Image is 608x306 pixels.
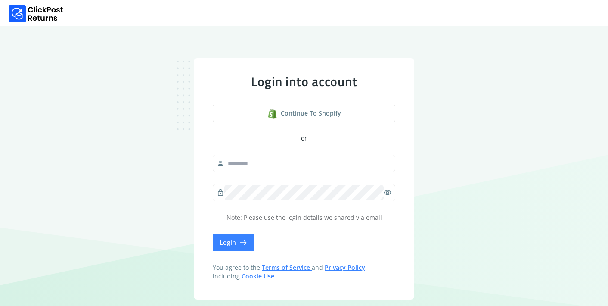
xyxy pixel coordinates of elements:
[213,134,395,143] div: or
[262,263,312,272] a: Terms of Service
[217,187,224,199] span: lock
[384,187,391,199] span: visibility
[213,263,395,281] span: You agree to the and , including
[239,237,247,249] span: east
[267,109,277,119] img: shopify logo
[217,157,224,169] span: person
[213,105,395,122] a: shopify logoContinue to shopify
[213,74,395,89] div: Login into account
[213,105,395,122] button: Continue to shopify
[242,272,276,280] a: Cookie Use.
[213,213,395,222] p: Note: Please use the login details we shared via email
[281,109,341,118] span: Continue to shopify
[213,234,254,251] button: Login east
[9,5,63,22] img: Logo
[325,263,365,272] a: Privacy Policy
